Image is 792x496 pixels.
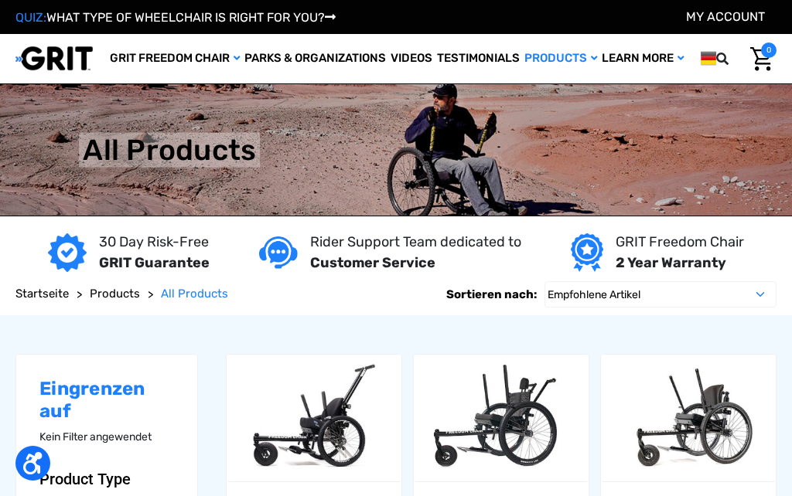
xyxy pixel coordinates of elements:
[435,34,522,83] a: Testimonials
[15,10,46,25] span: QUIZ:
[686,9,765,24] a: Konto
[99,254,210,271] strong: GRIT Guarantee
[388,34,435,83] a: Videos
[414,355,589,481] a: GRIT Freedom Chair: Spartan,$3,995.00
[15,287,69,301] span: Startseite
[701,49,716,68] img: de.png
[571,233,603,272] img: Year warranty
[39,470,131,488] span: Product Type
[39,429,174,445] p: Kein Filter angewendet
[39,378,174,423] h2: Eingrenzen auf
[83,132,256,167] h1: All Products
[48,233,87,272] img: GRIT Guarantee
[601,355,776,481] a: GRIT Freedom Chair: Pro,$5,495.00
[15,285,69,303] a: Startseite
[259,236,298,268] img: Customer service
[242,34,388,83] a: Parks & Organizations
[616,254,726,271] strong: 2 Year Warranty
[15,10,336,25] a: QUIZ:WHAT TYPE OF WHEELCHAIR IS RIGHT FOR YOU?
[522,34,599,83] a: Products
[90,285,140,303] a: Products
[746,42,777,75] a: Warenkorb mit 0 Artikeln
[616,232,744,253] p: GRIT Freedom Chair
[39,470,174,488] button: Product Type
[739,42,746,75] input: Search
[90,287,140,301] span: Products
[161,287,228,301] span: All Products
[99,232,210,253] p: 30 Day Risk-Free
[761,42,777,58] span: 0
[750,47,773,71] img: Cart
[599,34,686,83] a: Learn More
[15,46,93,71] img: GRIT All-Terrain Wheelchair and Mobility Equipment
[108,34,242,83] a: GRIT Freedom Chair
[227,360,401,477] img: GRIT Junior: GRIT Freedom Chair all terrain wheelchair engineered specifically for kids
[227,355,401,481] a: GRIT Junior,$4,995.00
[446,281,537,307] label: Sortieren nach:
[161,285,228,303] a: All Products
[601,360,776,477] img: GRIT Freedom Chair Pro: the Pro model shown including contoured Invacare Matrx seatback, Spinergy...
[310,254,435,271] strong: Customer Service
[414,360,589,477] img: GRIT Freedom Chair: Spartan
[310,232,521,253] p: Rider Support Team dedicated to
